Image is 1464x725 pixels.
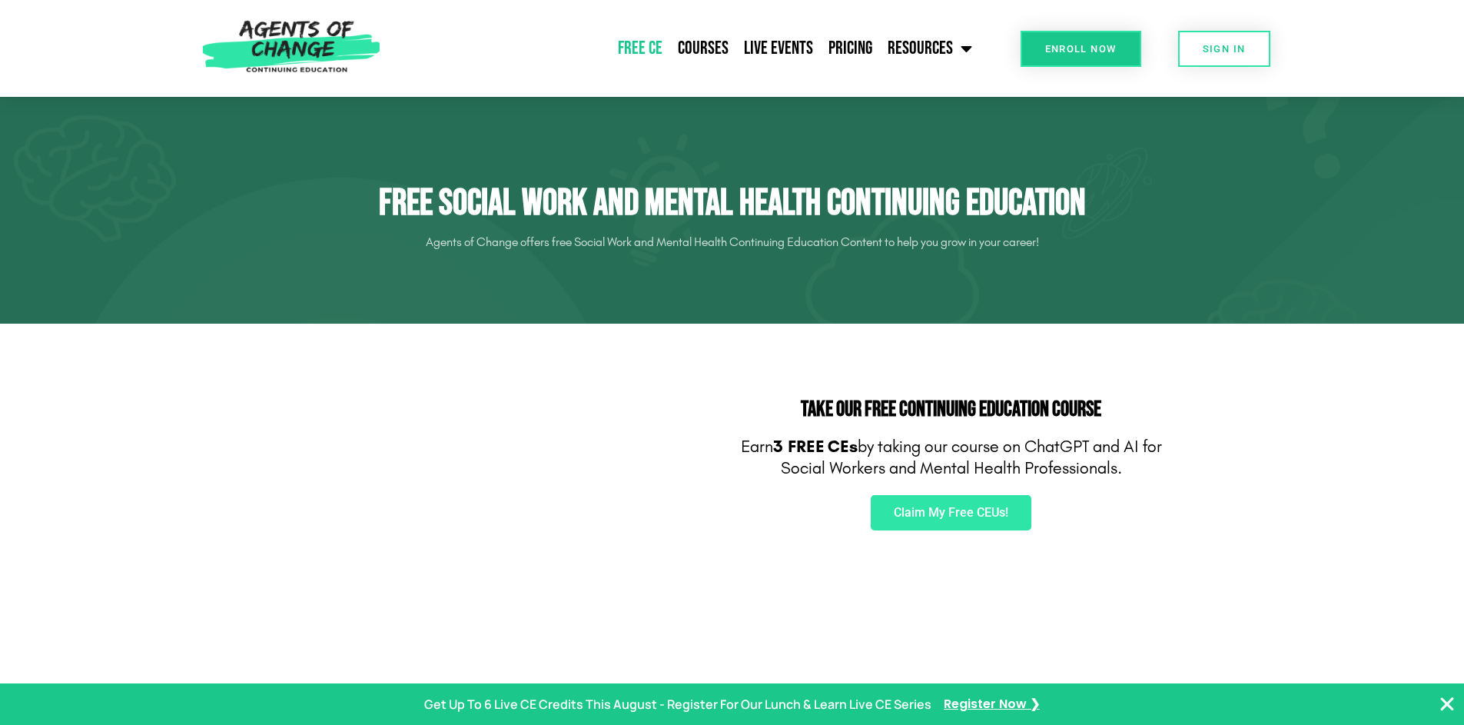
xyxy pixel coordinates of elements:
h2: Take Our FREE Continuing Education Course [740,399,1163,421]
a: SIGN IN [1178,31,1270,67]
p: Agents of Change offers free Social Work and Mental Health Continuing Education Content to help y... [302,230,1163,254]
nav: Menu [388,29,980,68]
b: 3 FREE CEs [773,437,858,457]
button: Close Banner [1438,695,1456,713]
a: Register Now ❯ [944,693,1040,716]
p: Earn by taking our course on ChatGPT and AI for Social Workers and Mental Health Professionals. [740,436,1163,480]
a: Claim My Free CEUs! [871,495,1031,530]
a: Enroll Now [1021,31,1141,67]
a: Free CE [610,29,670,68]
a: Courses [670,29,736,68]
p: Get Up To 6 Live CE Credits This August - Register For Our Lunch & Learn Live CE Series [424,693,931,716]
span: Claim My Free CEUs! [894,507,1008,519]
a: Pricing [821,29,880,68]
span: SIGN IN [1203,44,1246,54]
a: Resources [880,29,980,68]
h1: Free Social Work and Mental Health Continuing Education [302,181,1163,226]
span: Enroll Now [1045,44,1117,54]
a: Live Events [736,29,821,68]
